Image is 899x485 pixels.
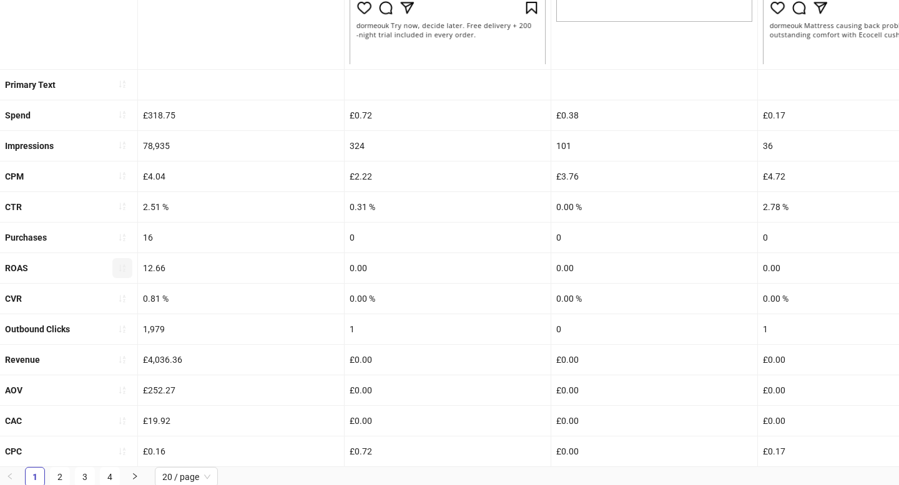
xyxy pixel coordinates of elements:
div: 1 [345,314,551,344]
span: sort-ascending [118,202,127,211]
span: sort-ascending [118,80,127,89]
b: CPM [5,171,24,181]
div: £0.00 [345,375,551,405]
span: sort-ascending [118,233,127,242]
span: sort-ascending [118,141,127,150]
div: £0.00 [345,406,551,436]
div: £0.72 [345,100,551,130]
b: Revenue [5,355,40,365]
div: £2.22 [345,161,551,191]
div: 0.00 % [551,284,757,314]
span: sort-ascending [118,386,127,395]
b: Spend [5,110,31,120]
div: 12.66 [138,253,344,283]
div: 0.81 % [138,284,344,314]
div: £19.92 [138,406,344,436]
div: 0 [551,314,757,344]
div: £0.00 [551,436,757,466]
b: ROAS [5,263,28,273]
b: CTR [5,202,22,212]
div: £318.75 [138,100,344,130]
span: sort-ascending [118,416,127,425]
span: sort-ascending [118,447,127,456]
div: 324 [345,131,551,161]
b: AOV [5,385,22,395]
div: 78,935 [138,131,344,161]
div: £4,036.36 [138,345,344,375]
div: £0.16 [138,436,344,466]
b: Outbound Clicks [5,324,70,334]
div: 0 [345,223,551,252]
div: 2.51 % [138,192,344,222]
span: left [6,473,14,480]
div: £0.72 [345,436,551,466]
b: CPC [5,446,22,456]
div: 0.00 [345,253,551,283]
div: £0.38 [551,100,757,130]
div: 0.31 % [345,192,551,222]
div: 1,979 [138,314,344,344]
b: CAC [5,416,22,426]
span: sort-ascending [118,110,127,119]
div: £0.00 [551,375,757,405]
b: CVR [5,294,22,304]
span: sort-ascending [118,171,127,180]
b: Purchases [5,233,47,242]
div: 0.00 [551,253,757,283]
b: Impressions [5,141,54,151]
div: £0.00 [345,345,551,375]
div: £0.00 [551,406,757,436]
span: sort-ascending [118,264,127,272]
div: £3.76 [551,161,757,191]
div: 0.00 % [551,192,757,222]
span: sort-ascending [118,355,127,364]
span: sort-ascending [118,294,127,303]
b: Primary Text [5,80,56,90]
span: sort-ascending [118,325,127,334]
div: 16 [138,223,344,252]
div: £0.00 [551,345,757,375]
div: 101 [551,131,757,161]
div: £252.27 [138,375,344,405]
div: £4.04 [138,161,344,191]
span: right [131,473,139,480]
div: 0.00 % [345,284,551,314]
div: 0 [551,223,757,252]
